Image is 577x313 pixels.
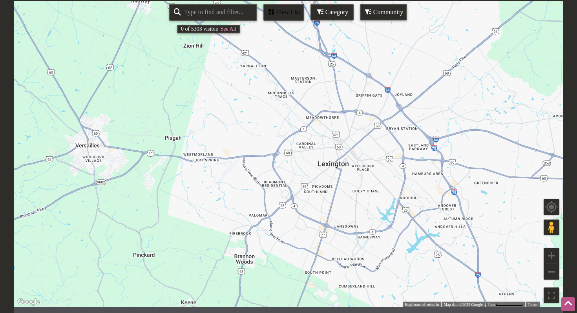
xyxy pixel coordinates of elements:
img: Google [16,297,42,307]
div: 0 of 5303 visible [181,26,218,32]
button: Toggle fullscreen view [543,287,559,303]
div: Community [361,5,406,20]
div: Scroll Back to Top [561,297,575,311]
div: Type to search and filter [169,4,257,21]
div: Filter by category [310,4,354,20]
a: Terms [528,302,537,307]
button: Your Location [544,199,559,215]
div: Category [311,5,353,20]
button: Zoom in [544,248,559,264]
button: Zoom out [544,264,559,280]
div: View List [264,5,303,20]
span: Map data ©2025 Google [444,302,483,307]
a: See All [221,26,237,32]
a: Open this area in Google Maps (opens a new window) [16,297,42,307]
div: See a list of the visible businesses [263,4,304,21]
input: Type to find and filter... [181,5,252,20]
button: Drag Pegman onto the map to open Street View [544,220,559,235]
div: Filter by Community [360,4,407,20]
button: Keyboard shortcuts [405,302,439,308]
button: Map Scale: 2 km per 66 pixels [485,302,525,307]
span: 2 km [488,302,495,307]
